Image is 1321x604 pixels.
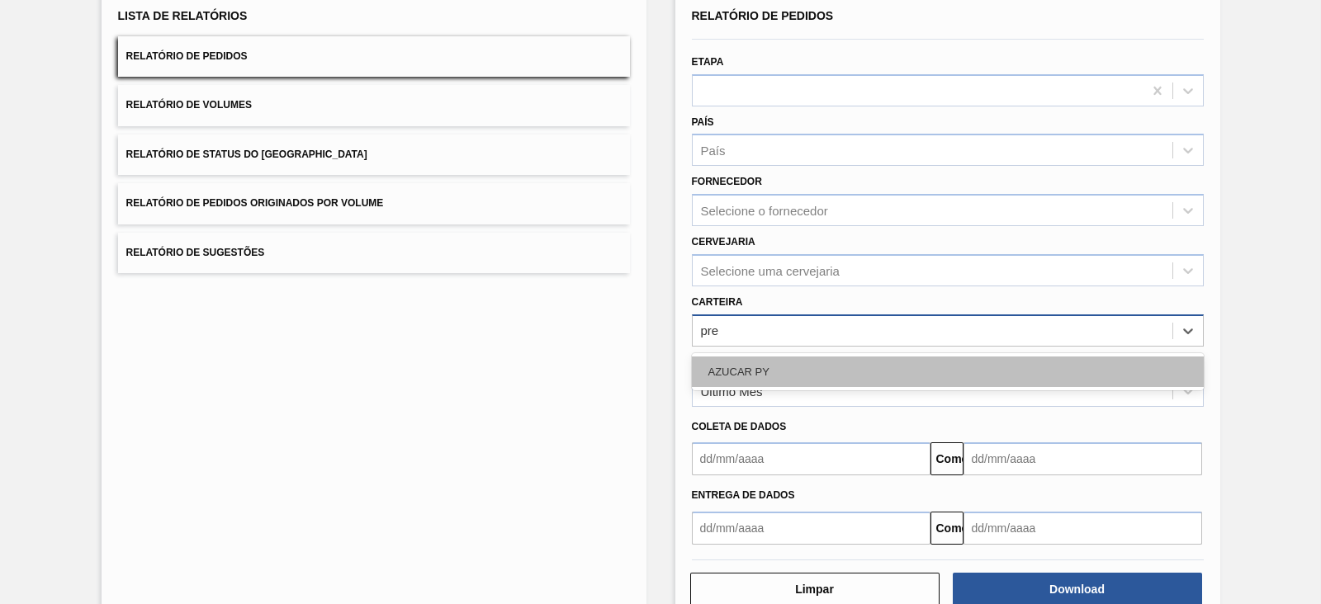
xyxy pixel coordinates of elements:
button: Comeu [930,512,964,545]
font: Limpar [795,583,834,596]
font: País [692,116,714,128]
font: Relatório de Pedidos [126,50,248,62]
button: Relatório de Pedidos Originados por Volume [118,183,630,224]
font: Relatório de Status do [GEOGRAPHIC_DATA] [126,149,367,160]
font: Download [1049,583,1105,596]
input: dd/mm/aaaa [964,442,1202,475]
button: Relatório de Sugestões [118,233,630,273]
font: Comeu [936,521,975,535]
font: Relatório de Volumes [126,100,252,111]
font: Carteira [692,296,743,308]
button: Relatório de Pedidos [118,36,630,77]
input: dd/mm/aaaa [692,512,930,545]
font: Lista de Relatórios [118,9,248,22]
font: Entrega de dados [692,489,795,501]
font: Comeu [936,452,975,465]
button: Comeu [930,442,964,475]
font: AZUCAR PY [708,366,769,378]
font: Etapa [692,56,724,68]
font: Fornecedor [692,176,762,187]
font: Cervejaria [692,236,755,248]
font: Selecione o fornecedor [701,204,828,218]
font: Relatório de Sugestões [126,247,265,258]
font: Relatório de Pedidos Originados por Volume [126,198,384,210]
button: Relatório de Volumes [118,85,630,125]
font: País [701,144,726,158]
input: dd/mm/aaaa [692,442,930,475]
button: Relatório de Status do [GEOGRAPHIC_DATA] [118,134,630,175]
font: Coleta de dados [692,421,787,432]
font: Relatório de Pedidos [692,9,834,22]
input: dd/mm/aaaa [964,512,1202,545]
font: Último Mês [701,384,763,398]
font: Selecione uma cervejaria [701,263,840,277]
